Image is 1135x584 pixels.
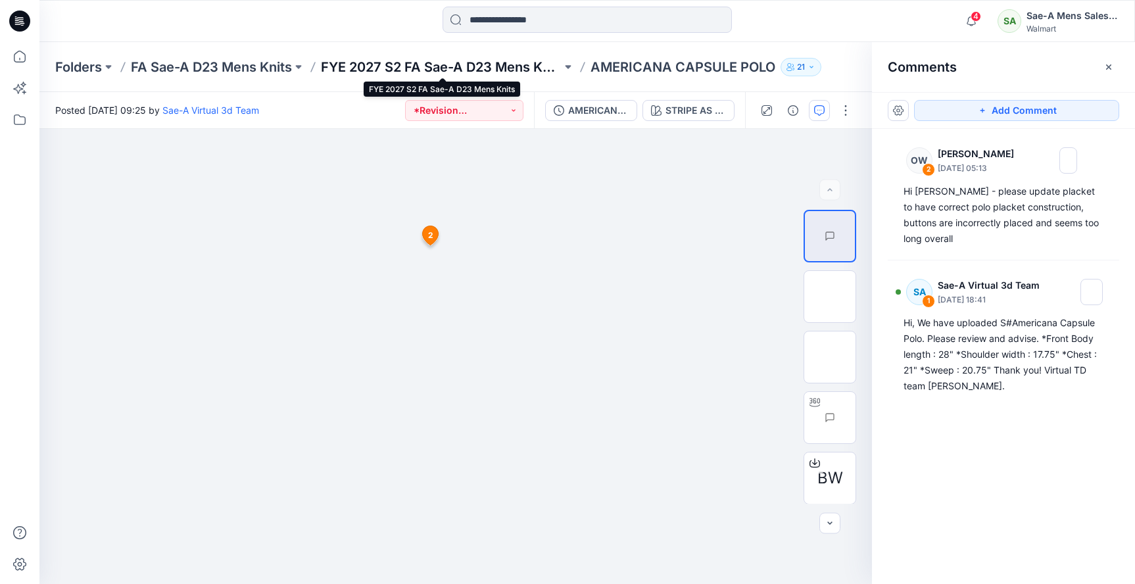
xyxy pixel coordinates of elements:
[781,58,821,76] button: 21
[904,183,1103,247] div: Hi [PERSON_NAME] - please update placket to have correct polo placket construction, buttons are i...
[591,58,775,76] p: AMERICANA CAPSULE POLO
[971,11,981,22] span: 4
[797,60,805,74] p: 21
[938,293,1044,306] p: [DATE] 18:41
[938,146,1023,162] p: [PERSON_NAME]
[922,295,935,308] div: 1
[131,58,292,76] a: FA Sae-A D23 Mens Knits
[938,278,1044,293] p: Sae-A Virtual 3d Team
[1026,24,1119,34] div: Walmart
[568,103,629,118] div: AMERICANA CAPSULE POLO_COLORWAYS
[783,100,804,121] button: Details
[904,315,1103,394] div: Hi, We have uploaded S#Americana Capsule Polo. Please review and advise. *Front Body length : 28"...
[55,103,259,117] span: Posted [DATE] 09:25 by
[665,103,726,118] div: STRIPE AS AW
[938,162,1023,175] p: [DATE] 05:13
[55,58,102,76] a: Folders
[642,100,735,121] button: STRIPE AS AW
[914,100,1119,121] button: Add Comment
[906,147,932,174] div: OW
[1026,8,1119,24] div: Sae-A Mens Sales Team
[321,58,562,76] a: FYE 2027 S2 FA Sae-A D23 Mens Knits
[922,163,935,176] div: 2
[906,279,932,305] div: SA
[817,466,843,490] span: BW
[545,100,637,121] button: AMERICANA CAPSULE POLO_COLORWAYS
[888,59,957,75] h2: Comments
[998,9,1021,33] div: SA
[162,105,259,116] a: Sae-A Virtual 3d Team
